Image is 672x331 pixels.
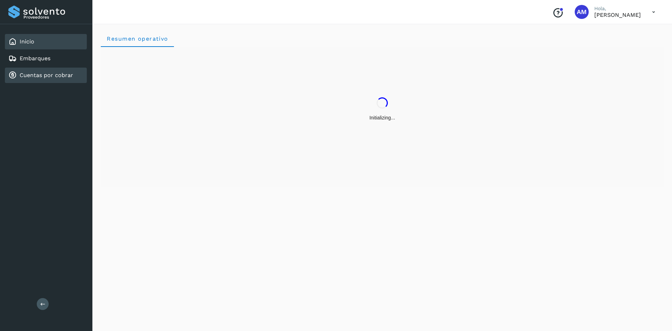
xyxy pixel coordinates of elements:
[5,51,87,66] div: Embarques
[23,15,84,20] p: Proveedores
[594,12,641,18] p: ANGEL MIGUEL RAMIREZ
[594,6,641,12] p: Hola,
[106,35,168,42] span: Resumen operativo
[5,68,87,83] div: Cuentas por cobrar
[20,55,50,62] a: Embarques
[20,72,73,78] a: Cuentas por cobrar
[20,38,34,45] a: Inicio
[5,34,87,49] div: Inicio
